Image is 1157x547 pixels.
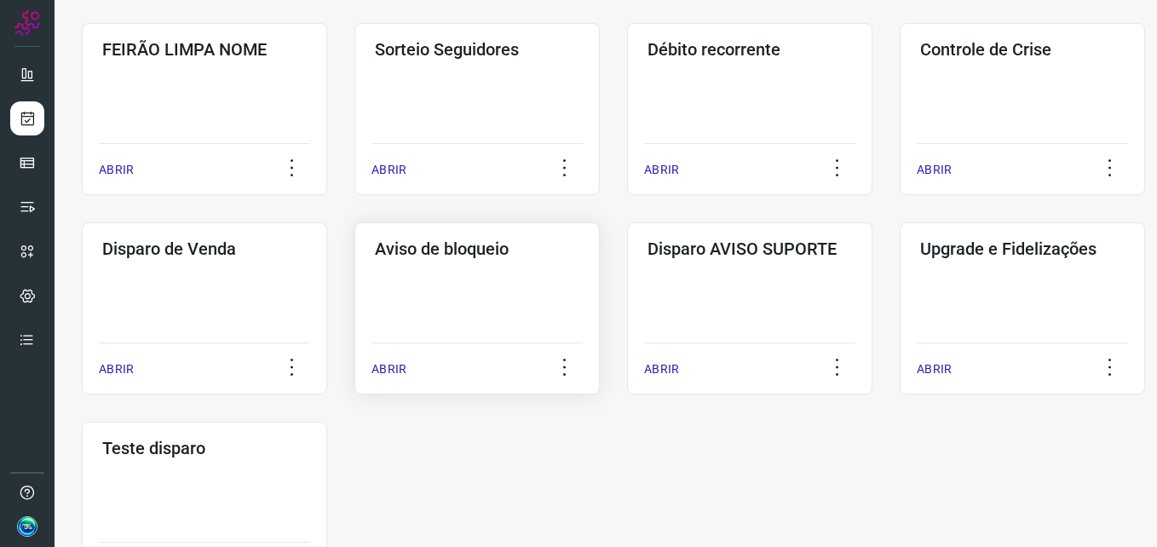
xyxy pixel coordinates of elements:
img: 688dd65d34f4db4d93ce8256e11a8269.jpg [17,516,37,537]
p: ABRIR [644,161,679,179]
h3: Upgrade e Fidelizações [920,239,1125,259]
h3: Controle de Crise [920,39,1125,60]
h3: Disparo de Venda [102,239,307,259]
p: ABRIR [917,360,952,378]
h3: Teste disparo [102,438,307,458]
p: ABRIR [644,360,679,378]
p: ABRIR [99,360,134,378]
p: ABRIR [917,161,952,179]
h3: FEIRÃO LIMPA NOME [102,39,307,60]
h3: Disparo AVISO SUPORTE [648,239,852,259]
p: ABRIR [99,161,134,179]
h3: Aviso de bloqueio [375,239,579,259]
p: ABRIR [371,161,406,179]
h3: Débito recorrente [648,39,852,60]
img: Logo [14,10,40,36]
p: ABRIR [371,360,406,378]
h3: Sorteio Seguidores [375,39,579,60]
